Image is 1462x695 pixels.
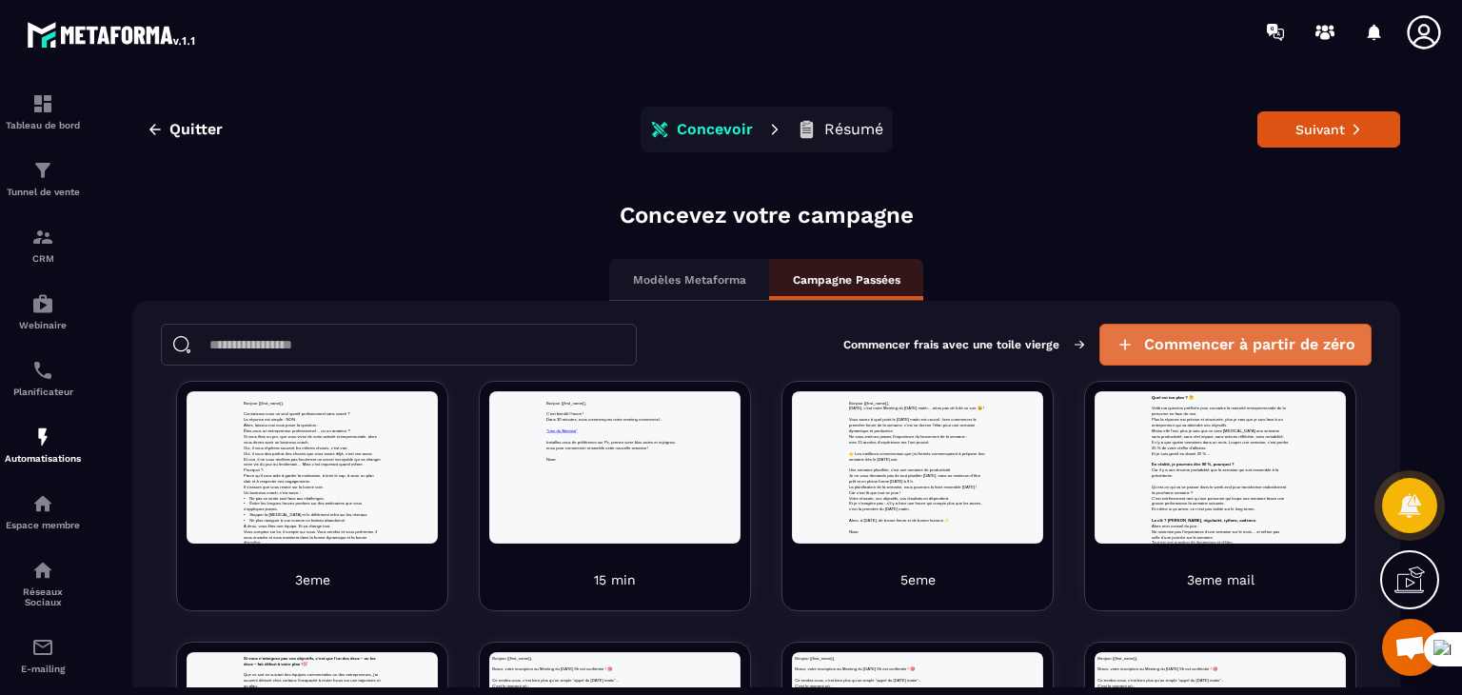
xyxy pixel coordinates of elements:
[10,364,826,401] p: Alors, préparez votre carnet, votre café et surtout… votre ambition. On démarre la semaine ensemb...
[843,338,1084,351] p: Commencer frais avec une toile vierge
[5,211,81,278] a: formationformationCRM
[189,402,610,436] a: 📅 À [DATE] pour travailler ensemble votre clarté et votre focus, et atteindre vos objectifs !
[5,253,81,264] p: CRM
[189,66,646,122] p: Que ce soit en suivant des équipes commerciales ou des entrepreneurs, j’ai souvent détecté chez c...
[189,66,646,140] p: C’est bientôt l’heure ! Dans 30 minutes, nous commençons notre meeting commercial :
[189,66,646,103] p: Connaissez-vous un seul sportif professionnel sans coach ? La réponse est simple : NON.
[189,383,646,402] p: Et même si ça arrive, ce n’est pas viable sur le long terme.
[791,110,889,149] button: Résumé
[10,420,826,476] p: [PERSON_NAME] Business Coach – Créateur du programme Congruence
[5,320,81,330] p: Webinaire
[10,47,826,66] p: Bravo, votre inscription au Meeting du [DATE] 9h est confirmée ! 🎯
[31,226,54,248] img: formation
[295,570,330,589] p: 3eme
[189,159,646,233] p: Installez-vous de préférence sur Pc, prenez votre bloc-notes et rejoignez-nous pour commencer ens...
[644,110,759,149] button: Concevoir
[1187,570,1255,589] p: 3eme mail
[5,453,81,464] p: Automatisations
[31,92,54,115] img: formation
[189,196,646,233] p: 👉 Les meilleurs commerciaux que j’ai formés commençaient à préparer leur semaine dès le [DATE] soir.
[10,10,826,29] p: Bonjour {{first_name}},
[189,177,646,251] p: Oui, il vous répétera souvent les mêmes choses, c’est vrai. Oui, il vous dira parfois des choses ...
[31,159,54,182] img: formation
[633,272,746,288] p: Modèles Metaforma
[189,84,646,177] p: Vous savez à quel point le [DATE] matin est crucial : bien commencer la première heure de la sema...
[189,122,646,196] p: Être distrait, ne pas aller au bout des choses, changer d’avis en permanence, changer de cap chaq...
[620,200,914,230] p: Concevez votre campagne
[10,401,826,420] p: À [DATE] matin,
[189,252,646,289] p: Car il y a une énorme probabilité que la semaine qui suit ressemble à la précédente.
[189,270,646,345] p: Tout point ambigu, tout flou, toute interrogation laissée sans réponse… sera le déclencheur de la...
[10,270,826,308] p: 💬 Rejoignez dès maintenant le groupe WhatsApp pour recevoir le lien, les rappels et les ressource...
[1382,619,1439,676] a: Ouvrir le chat
[31,426,54,448] img: automations
[793,272,900,288] p: Campagne Passées
[189,140,646,177] p: Si vous êtes un pro, que vous vivez de votre activité entrepreneuriale, alors vous devez avoir un...
[10,84,826,177] p: Ce rendez-vous, c’est bien plus qu’un simple “appel du [DATE] matin”… C’est le moment où : • Vous...
[26,290,180,306] a: Lien du groupe WhatsApp
[5,278,81,345] a: automationsautomationsWebinaire
[5,345,81,411] a: schedulerschedulerPlanificateur
[5,664,81,674] p: E-mailing
[1257,111,1400,148] button: Suivant
[824,120,883,139] p: Résumé
[189,233,646,270] p: Une semaine planifiée, c’est une semaine de productivité.
[5,622,81,688] a: emailemailE-mailing
[189,29,646,48] p: Bonjour {{first_name}},
[189,252,646,327] p: Pourquoi ? Parce qu’il vous aide à garder la motivation, à tenir le cap, à avoir un plan clair et...
[189,346,646,402] p: Votre réussite, vos objectifs, vos résultats en dépendent. Et je n’exagère pas : s’il y a bien un...
[189,47,646,66] p: [DATE], c’est notre Meeting du [DATE] matin… alors pas de folie ce soir 😉 !
[10,233,826,270] p: (Connectez-vous 5 minutes avant, pour être prêt à attaquer).
[5,78,81,145] a: formationformationTableau de bord
[10,327,826,364] p: Ce meeting est aussi l’occasion de vous immerger dans l’esprit du programme Congruence, un accomp...
[31,492,54,515] img: automations
[1144,335,1355,354] span: Commencer à partir de zéro
[189,327,646,439] p: Un business coach, c’est aussi : • Ne pas se sentir seul face aux challenges. • Éviter les longue...
[189,10,629,45] strong: Si vous n’atteignez pas vos objectifs, c’est que l’un des deux – ou les deux – fait défaut à votr...
[10,196,826,233] p: 📅 Rendez-vous [DATE] à 9h précises 📍 Lien de connexion: {{webinar_link}}
[5,411,81,478] a: automationsautomationsAutomatisations
[31,292,54,315] img: automations
[31,359,54,382] img: scheduler
[189,439,646,513] p: À deux, vous êtes une équipe. Et ça change tout. Vous comptez sur lui, il compte sur vous. Vous v...
[189,84,646,158] p: Plus la réponse est précise et structurée, plus je sais que je suis face à un entrepreneur qui va...
[189,123,294,138] a: "Lien du Meeting"
[5,545,81,622] a: social-networksocial-networkRéseaux Sociaux
[677,120,753,139] p: Concevoir
[5,478,81,545] a: automationsautomationsEspace membre
[189,420,646,476] p: Alors, à [DATE], de bonne heure et de bonne humeur ✨ Nizar
[10,196,826,233] p: 📅 Rendez-vous [DATE] à 9h précises 📍 Lien de connexion : [Lien Zoom]
[132,112,237,147] button: Quitter
[189,196,646,270] p: Dans le même degré d’importance, la clarté est fondamentale en 2025. Face aux milliards d’informa...
[594,570,636,589] p: 15 min
[5,145,81,211] a: formationformationTunnel de vente
[189,10,329,26] strong: Quel est ton plan ? 🤔
[5,586,81,607] p: Réseaux Sociaux
[189,270,646,345] p: Je ne vous demande pas de tout planifier [DATE], mais au minimum d’être prêt et en pleine forme [...
[900,570,936,589] p: 5eme
[5,387,81,397] p: Planificateur
[189,29,646,85] p: Voilà ma question préférée pour connaitre la maturité entrepreneuriale de la personne en face de ...
[189,421,539,436] strong: La clé ? [PERSON_NAME], régularité, rythme, cadence.
[189,439,646,513] p: Alors mon conseil du jour : Ne minimise pas l’importance d’une semaine sur le mois… et même pas c...
[189,234,464,249] strong: En réalité, je pourrais dire 90 %, pourquoi ?
[5,120,81,130] p: Tableau de bord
